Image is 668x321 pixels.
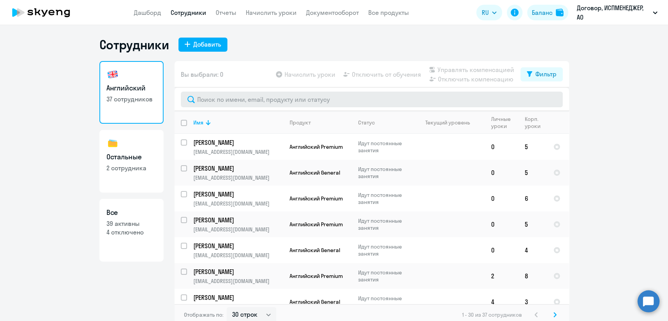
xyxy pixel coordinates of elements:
p: Идут постоянные занятия [358,217,412,231]
td: 0 [485,237,519,263]
h1: Сотрудники [99,37,169,52]
p: Идут постоянные занятия [358,140,412,154]
p: [EMAIL_ADDRESS][DOMAIN_NAME] [193,278,283,285]
p: [PERSON_NAME] [193,164,282,173]
span: Английский General [290,247,340,254]
div: Фильтр [535,69,556,79]
p: 39 активны [106,219,157,228]
p: [PERSON_NAME] [193,242,282,250]
td: 0 [485,211,519,237]
a: [PERSON_NAME] [193,242,283,250]
div: Имя [193,119,203,126]
td: 4 [485,289,519,315]
p: 37 сотрудников [106,95,157,103]
a: [PERSON_NAME] [193,138,283,147]
a: [PERSON_NAME] [193,216,283,224]
span: Английский Premium [290,195,343,202]
div: Текущий уровень [425,119,470,126]
input: Поиск по имени, email, продукту или статусу [181,92,563,107]
p: [EMAIL_ADDRESS][DOMAIN_NAME] [193,200,283,207]
span: 1 - 30 из 37 сотрудников [462,311,522,318]
td: 3 [519,289,547,315]
span: Английский Premium [290,143,343,150]
div: Корп. уроки [525,115,547,130]
p: Идут постоянные занятия [358,166,412,180]
div: Добавить [193,40,221,49]
a: Остальные2 сотрудника [99,130,164,193]
td: 4 [519,237,547,263]
img: balance [556,9,564,16]
a: Все продукты [368,9,409,16]
span: Отображать по: [184,311,223,318]
div: Баланс [532,8,553,17]
a: Английский37 сотрудников [99,61,164,124]
div: Личные уроки [491,115,518,130]
button: Договор, ИСПМЕНЕДЖЕР, АО [573,3,661,22]
a: Документооборот [306,9,359,16]
p: Идут постоянные занятия [358,269,412,283]
span: Английский General [290,169,340,176]
p: [EMAIL_ADDRESS][DOMAIN_NAME] [193,174,283,181]
td: 6 [519,186,547,211]
p: [EMAIL_ADDRESS][DOMAIN_NAME] [193,252,283,259]
td: 0 [485,160,519,186]
a: Отчеты [216,9,236,16]
p: [EMAIL_ADDRESS][DOMAIN_NAME] [193,148,283,155]
div: Имя [193,119,283,126]
p: Идут постоянные занятия [358,191,412,206]
p: [PERSON_NAME] [193,138,282,147]
button: Фильтр [520,67,563,81]
img: english [106,68,119,81]
p: [PERSON_NAME] [193,293,282,302]
a: [PERSON_NAME] [193,293,283,302]
td: 0 [485,134,519,160]
p: [PERSON_NAME] [193,267,282,276]
a: Все39 активны4 отключено [99,199,164,261]
span: Английский General [290,298,340,305]
p: 2 сотрудника [106,164,157,172]
div: Текущий уровень [418,119,484,126]
a: [PERSON_NAME] [193,164,283,173]
span: Английский Premium [290,272,343,280]
a: [PERSON_NAME] [193,267,283,276]
a: Дашборд [134,9,161,16]
td: 5 [519,160,547,186]
button: Балансbalance [527,5,568,20]
td: 2 [485,263,519,289]
a: Начислить уроки [246,9,297,16]
td: 8 [519,263,547,289]
p: Идут постоянные занятия [358,295,412,309]
p: Идут постоянные занятия [358,243,412,257]
p: [EMAIL_ADDRESS][DOMAIN_NAME] [193,226,283,233]
p: [PERSON_NAME] [193,190,282,198]
span: Вы выбрали: 0 [181,70,223,79]
p: [EMAIL_ADDRESS][DOMAIN_NAME] [193,303,283,310]
td: 5 [519,134,547,160]
div: Статус [358,119,375,126]
p: Договор, ИСПМЕНЕДЖЕР, АО [577,3,650,22]
h3: Все [106,207,157,218]
td: 5 [519,211,547,237]
h3: Остальные [106,152,157,162]
a: [PERSON_NAME] [193,190,283,198]
button: Добавить [178,38,227,52]
button: RU [476,5,502,20]
img: others [106,137,119,150]
p: [PERSON_NAME] [193,216,282,224]
span: RU [482,8,489,17]
a: Сотрудники [171,9,206,16]
span: Английский Premium [290,221,343,228]
td: 0 [485,186,519,211]
h3: Английский [106,83,157,93]
div: Продукт [290,119,311,126]
p: 4 отключено [106,228,157,236]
